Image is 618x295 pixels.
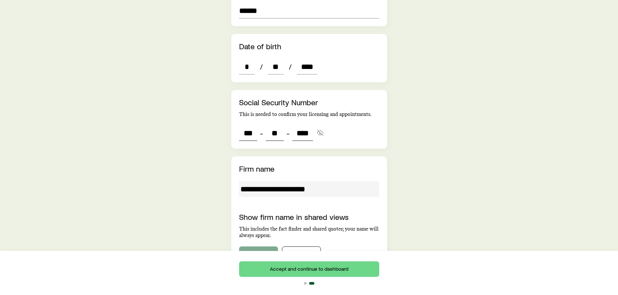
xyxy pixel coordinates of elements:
button: No [282,246,321,259]
span: - [286,129,290,138]
label: Date of birth [239,41,281,51]
span: - [260,129,263,138]
label: Firm name [239,164,274,173]
button: Yes [239,246,278,259]
label: Show firm name in shared views [239,212,349,221]
div: dateOfBirth [239,59,318,74]
div: showAgencyNameInSharedViews [239,246,379,259]
p: This includes the fact finder and shared quotes; your name will always appear. [239,226,379,239]
label: Social Security Number [239,97,318,107]
button: Accept and continue to dashboard [239,261,379,277]
p: This is needed to confirm your licensing and appointments. [239,111,379,118]
span: / [286,62,294,71]
span: / [257,62,265,71]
